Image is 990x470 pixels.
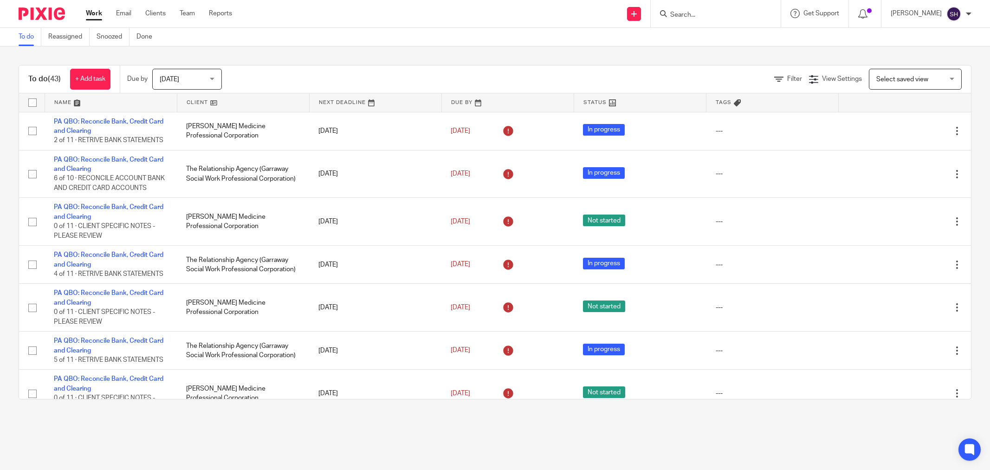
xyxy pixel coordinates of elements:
span: Filter [787,76,802,82]
div: --- [716,389,829,398]
a: Snoozed [97,28,129,46]
a: PA QBO: Reconcile Bank, Credit Card and Clearing [54,118,163,134]
td: [PERSON_NAME] Medicine Professional Corporation [177,370,309,418]
td: The Relationship Agency (Garraway Social Work Professional Corporation) [177,150,309,198]
td: [DATE] [309,332,441,370]
td: [PERSON_NAME] Medicine Professional Corporation [177,112,309,150]
span: In progress [583,124,625,136]
a: PA QBO: Reconcile Bank, Credit Card and Clearing [54,252,163,268]
h1: To do [28,74,61,84]
input: Search [669,11,753,20]
div: --- [716,303,829,312]
a: Email [116,9,131,18]
span: 0 of 11 · CLIENT SPECIFIC NOTES - PLEASE REVIEW [54,395,155,411]
td: The Relationship Agency (Garraway Social Work Professional Corporation) [177,246,309,284]
span: 0 of 11 · CLIENT SPECIFIC NOTES - PLEASE REVIEW [54,223,155,239]
img: svg%3E [946,7,961,21]
span: 2 of 11 · RETRIVE BANK STATEMENTS [54,137,163,144]
div: --- [716,169,829,178]
span: [DATE] [451,304,470,311]
td: [PERSON_NAME] Medicine Professional Corporation [177,198,309,246]
a: Clients [145,9,166,18]
a: Team [180,9,195,18]
td: [DATE] [309,112,441,150]
div: --- [716,346,829,355]
td: [DATE] [309,370,441,418]
a: PA QBO: Reconcile Bank, Credit Card and Clearing [54,338,163,353]
td: [DATE] [309,150,441,198]
span: Not started [583,300,625,312]
span: 5 of 11 · RETRIVE BANK STATEMENTS [54,357,163,363]
span: 4 of 11 · RETRIVE BANK STATEMENTS [54,271,163,277]
span: View Settings [822,76,862,82]
span: Tags [716,100,731,105]
p: [PERSON_NAME] [891,9,942,18]
a: Done [136,28,159,46]
a: PA QBO: Reconcile Bank, Credit Card and Clearing [54,157,163,172]
span: [DATE] [451,390,470,397]
span: [DATE] [160,76,179,83]
a: PA QBO: Reconcile Bank, Credit Card and Clearing [54,376,163,392]
a: PA QBO: Reconcile Bank, Credit Card and Clearing [54,204,163,220]
td: The Relationship Agency (Garraway Social Work Professional Corporation) [177,332,309,370]
a: Work [86,9,102,18]
span: In progress [583,344,625,355]
span: Get Support [803,10,839,17]
a: Reports [209,9,232,18]
div: --- [716,126,829,136]
img: Pixie [19,7,65,20]
span: (43) [48,75,61,83]
span: In progress [583,167,625,179]
div: --- [716,217,829,226]
a: PA QBO: Reconcile Bank, Credit Card and Clearing [54,290,163,306]
span: 0 of 11 · CLIENT SPECIFIC NOTES - PLEASE REVIEW [54,309,155,325]
a: Reassigned [48,28,90,46]
span: [DATE] [451,128,470,134]
span: Select saved view [876,76,928,83]
span: 6 of 10 · RECONCILE ACCOUNT BANK AND CREDIT CARD ACCOUNTS [54,176,165,192]
div: --- [716,260,829,269]
a: To do [19,28,41,46]
td: [DATE] [309,198,441,246]
a: + Add task [70,69,110,90]
span: [DATE] [451,347,470,354]
td: [DATE] [309,284,441,332]
span: [DATE] [451,170,470,177]
td: [DATE] [309,246,441,284]
span: Not started [583,215,625,226]
span: [DATE] [451,261,470,268]
p: Due by [127,74,148,84]
span: In progress [583,258,625,269]
td: [PERSON_NAME] Medicine Professional Corporation [177,284,309,332]
span: [DATE] [451,218,470,225]
span: Not started [583,386,625,398]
